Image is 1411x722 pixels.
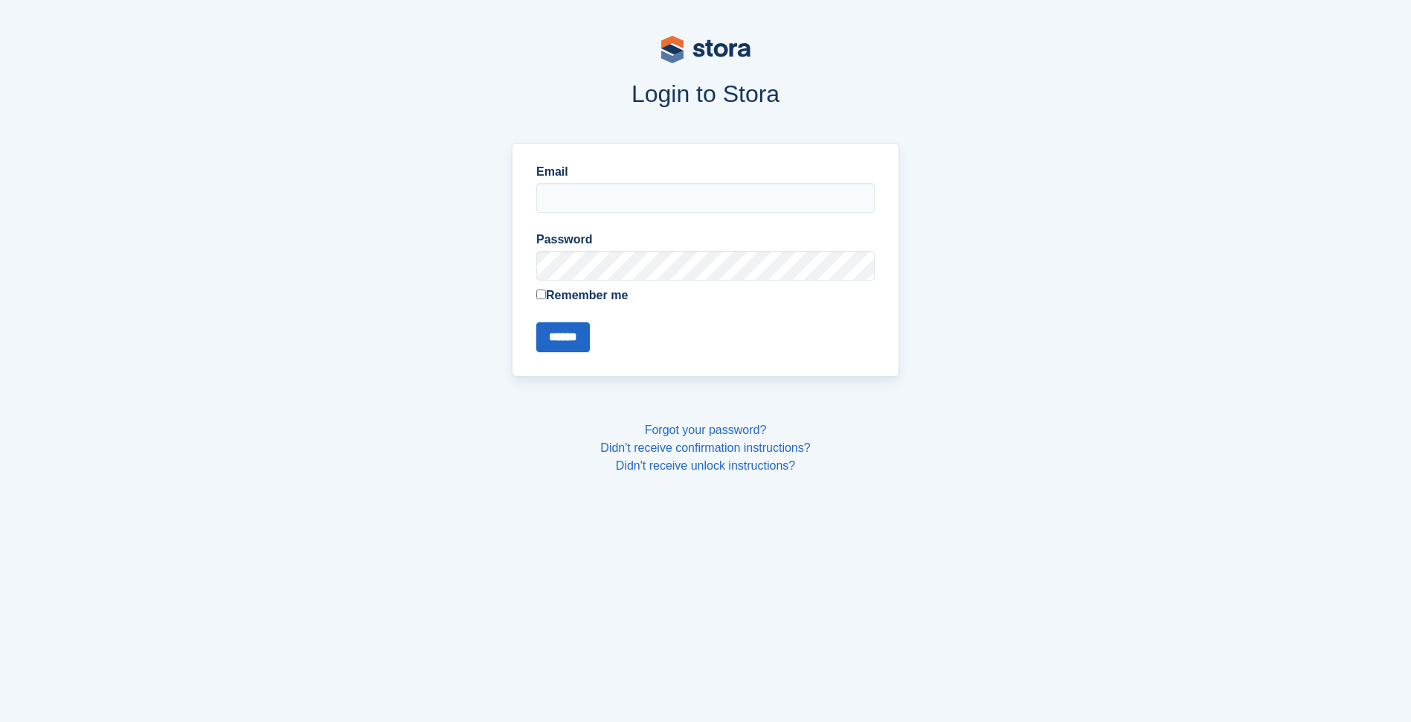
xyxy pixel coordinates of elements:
h1: Login to Stora [228,80,1183,107]
label: Remember me [536,287,875,304]
label: Email [536,163,875,181]
input: Remember me [536,290,546,299]
a: Didn't receive confirmation instructions? [600,441,810,454]
a: Forgot your password? [645,424,767,436]
a: Didn't receive unlock instructions? [616,459,795,472]
img: stora-logo-53a41332b3708ae10de48c4981b4e9114cc0af31d8433b30ea865607fb682f29.svg [661,36,751,63]
label: Password [536,231,875,249]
